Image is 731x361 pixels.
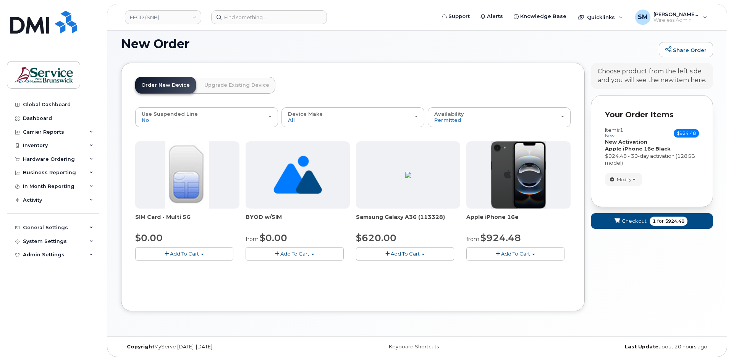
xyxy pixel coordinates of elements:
span: $924.48 [674,129,699,138]
small: from [466,236,479,243]
a: Order New Device [135,77,196,94]
h1: New Order [121,37,655,50]
span: Use Suspended Line [142,111,198,117]
button: Add To Cart [356,247,454,261]
div: MyServe [DATE]–[DATE] [121,344,319,350]
strong: Copyright [127,344,154,350]
a: Keyboard Shortcuts [389,344,439,350]
strong: Last Update [625,344,658,350]
button: Device Make All [281,107,424,127]
span: for [656,218,665,225]
input: Find something... [211,10,327,24]
span: Add To Cart [501,251,530,257]
a: Upgrade Existing Device [198,77,275,94]
span: Add To Cart [170,251,199,257]
button: Availability Permitted [428,107,571,127]
span: $620.00 [356,232,396,243]
span: $0.00 [135,232,163,243]
img: no_image_found-2caef05468ed5679b831cfe6fc140e25e0c280774317ffc20a367ab7fd17291e.png [273,141,322,209]
img: iphone16e.png [491,141,546,209]
strong: Black [655,146,671,152]
div: BYOD w/SIM [246,213,350,228]
div: Apple iPhone 16e [466,213,571,228]
span: $924.48 [665,218,684,225]
img: 00D627D4-43E9-49B7-A367-2C99342E128C.jpg [165,141,209,209]
a: Support [437,9,475,24]
small: new [605,133,615,138]
p: Your Order Items [605,109,699,120]
a: EECD (SNB) [125,10,201,24]
span: [PERSON_NAME] (SNB) [653,11,699,17]
span: Support [448,13,470,20]
button: Add To Cart [466,247,564,261]
div: Quicklinks [573,10,628,25]
a: Knowledge Base [508,9,572,24]
span: $0.00 [260,232,287,243]
small: from [246,236,259,243]
a: Share Order [659,42,713,57]
span: Wireless Admin [653,17,699,23]
button: Checkout 1 for $924.48 [591,213,713,229]
h3: Item [605,127,623,138]
span: No [142,117,149,123]
span: Device Make [288,111,323,117]
span: Add To Cart [391,251,420,257]
strong: New Activation [605,139,647,145]
div: Choose product from the left side and you will see the new item here. [598,67,706,85]
span: #1 [616,127,623,133]
span: Modify [617,176,632,183]
span: Quicklinks [587,14,615,20]
div: SIM Card - Multi 5G [135,213,239,228]
div: Samsung Galaxy A36 (113328) [356,213,460,228]
span: Checkout [622,217,647,225]
div: $924.48 - 30-day activation (128GB model) [605,152,699,167]
span: All [288,117,295,123]
strong: Apple iPhone 16e [605,146,654,152]
a: Alerts [475,9,508,24]
button: Use Suspended Line No [135,107,278,127]
span: Knowledge Base [520,13,566,20]
span: Alerts [487,13,503,20]
button: Add To Cart [135,247,233,261]
button: Modify [605,173,642,186]
span: Permitted [434,117,461,123]
div: about 20 hours ago [516,344,713,350]
button: Add To Cart [246,247,344,261]
img: ED9FC9C2-4804-4D92-8A77-98887F1967E0.png [405,172,411,178]
span: SM [638,13,648,22]
span: 1 [653,218,656,225]
span: Add To Cart [280,251,309,257]
span: Availability [434,111,464,117]
span: $924.48 [480,232,521,243]
div: Slattery, Matthew (SNB) [630,10,713,25]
